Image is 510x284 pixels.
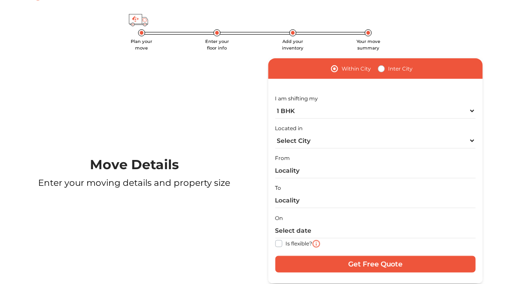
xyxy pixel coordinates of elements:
input: Locality [275,193,476,208]
label: To [275,184,282,192]
span: Enter your floor info [205,39,229,51]
input: Get Free Quote [275,256,476,273]
label: I am shifting my [275,95,318,103]
label: Is flexible? [286,238,313,248]
label: From [275,154,290,162]
span: Add your inventory [282,39,303,51]
span: Plan your move [131,39,152,51]
label: Located in [275,124,303,132]
img: i [313,240,320,248]
label: Within City [342,64,371,74]
h1: Move Details [21,157,249,173]
input: Locality [275,163,476,178]
input: Select date [275,223,476,238]
span: Your move summary [357,39,380,51]
label: Inter City [389,64,413,74]
p: Enter your moving details and property size [21,176,249,189]
label: On [275,214,283,222]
